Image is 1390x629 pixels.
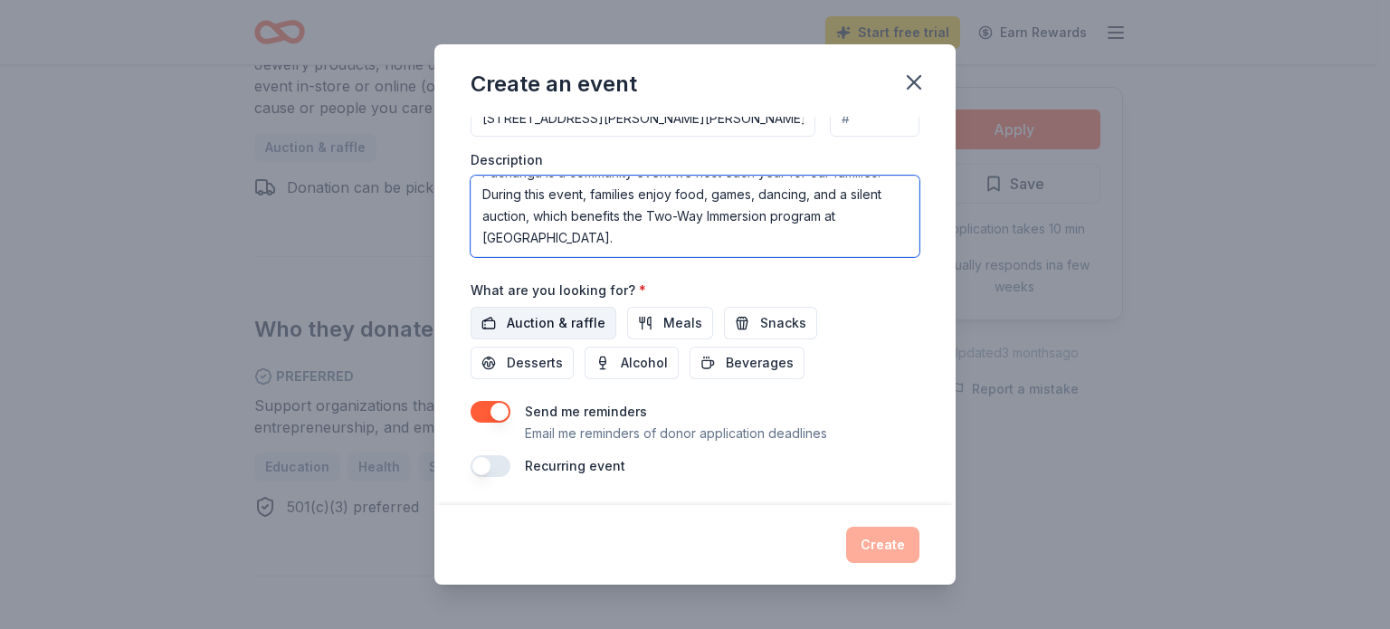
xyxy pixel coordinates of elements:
p: Email me reminders of donor application deadlines [525,423,827,444]
input: Enter a US address [471,100,815,137]
button: Alcohol [585,347,679,379]
span: Snacks [760,312,806,334]
button: Meals [627,307,713,339]
span: Alcohol [621,352,668,374]
span: Beverages [726,352,794,374]
div: Create an event [471,70,637,99]
button: Beverages [690,347,804,379]
button: Auction & raffle [471,307,616,339]
button: Desserts [471,347,574,379]
input: # [830,100,919,137]
label: Description [471,151,543,169]
span: Auction & raffle [507,312,605,334]
span: Desserts [507,352,563,374]
label: What are you looking for? [471,281,646,300]
span: Meals [663,312,702,334]
label: Recurring event [525,458,625,473]
textarea: Pachanga is a community event we host each year for our families. During this event, families enj... [471,176,919,257]
button: Snacks [724,307,817,339]
label: Send me reminders [525,404,647,419]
